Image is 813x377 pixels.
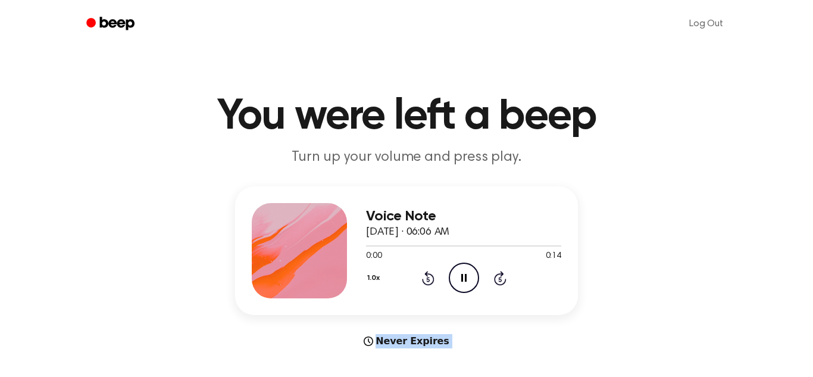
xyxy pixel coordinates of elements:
[178,148,635,167] p: Turn up your volume and press play.
[366,250,382,263] span: 0:00
[677,10,735,38] a: Log Out
[366,227,449,238] span: [DATE] · 06:06 AM
[235,334,578,348] div: Never Expires
[102,95,711,138] h1: You were left a beep
[546,250,561,263] span: 0:14
[366,268,384,288] button: 1.0x
[78,13,145,36] a: Beep
[366,208,561,225] h3: Voice Note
